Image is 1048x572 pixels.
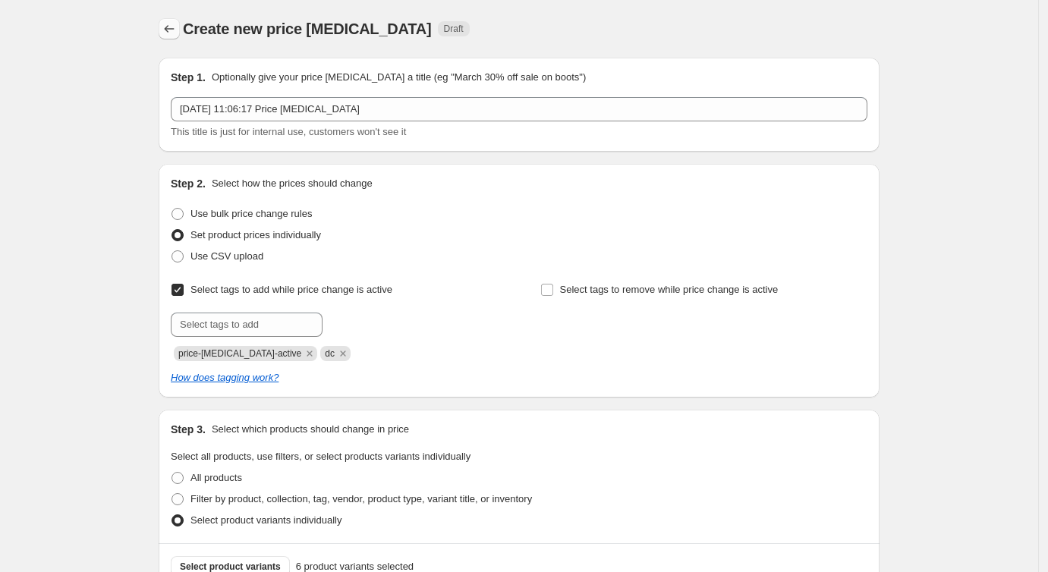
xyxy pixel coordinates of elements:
span: Use bulk price change rules [190,208,312,219]
input: Select tags to add [171,313,323,337]
span: Create new price [MEDICAL_DATA] [183,20,432,37]
input: 30% off holiday sale [171,97,867,121]
span: Draft [444,23,464,35]
span: Select all products, use filters, or select products variants individually [171,451,470,462]
button: Remove dc [336,347,350,360]
button: Price change jobs [159,18,180,39]
span: Set product prices individually [190,229,321,240]
span: Select product variants individually [190,514,341,526]
h2: Step 2. [171,176,206,191]
span: dc [325,348,335,359]
span: Filter by product, collection, tag, vendor, product type, variant title, or inventory [190,493,532,504]
span: All products [190,472,242,483]
button: Remove price-change-job-active [303,347,316,360]
span: This title is just for internal use, customers won't see it [171,126,406,137]
span: price-change-job-active [178,348,301,359]
p: Select how the prices should change [212,176,373,191]
span: Use CSV upload [190,250,263,262]
h2: Step 1. [171,70,206,85]
p: Optionally give your price [MEDICAL_DATA] a title (eg "March 30% off sale on boots") [212,70,586,85]
h2: Step 3. [171,422,206,437]
a: How does tagging work? [171,372,279,383]
span: Select tags to remove while price change is active [560,284,779,295]
span: Select tags to add while price change is active [190,284,392,295]
p: Select which products should change in price [212,422,409,437]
